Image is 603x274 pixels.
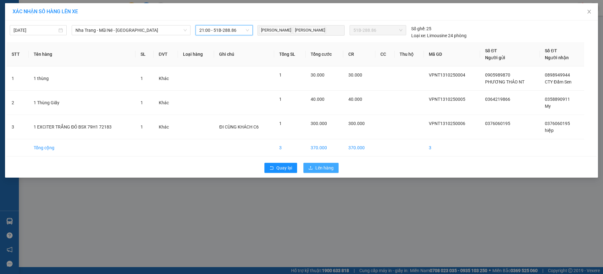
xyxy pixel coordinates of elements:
td: 3 [424,139,480,157]
th: STT [7,42,29,66]
span: [PERSON_NAME] [293,27,326,34]
span: Nha Trang - Mũi Né - Sài Gòn [75,26,187,35]
th: Mã GD [424,42,480,66]
span: hiệp [545,128,554,133]
span: 1 [141,76,143,81]
span: [PERSON_NAME] [259,27,292,34]
th: Tên hàng [29,42,135,66]
td: 3 [7,115,29,139]
span: 300.000 [348,121,365,126]
th: Thu hộ [395,42,424,66]
td: 370.000 [343,139,375,157]
th: Tổng SL [274,42,306,66]
span: 30.000 [348,72,362,77]
span: VPNT1310250004 [429,72,465,77]
span: 0898949944 [545,72,570,77]
span: 30.000 [311,72,324,77]
td: 1 [7,66,29,91]
span: upload [308,166,313,171]
span: My [545,104,551,109]
span: 0905989870 [485,72,510,77]
button: uploadLên hàng [303,163,339,173]
img: logo.jpg [3,3,25,25]
span: Số ghế: [411,25,425,32]
td: 3 [274,139,306,157]
span: 0376060195 [545,121,570,126]
span: 51B-288.86 [353,26,402,35]
span: VPNT1310250006 [429,121,465,126]
span: Loại xe: [411,32,426,39]
span: Người nhận [545,55,569,60]
span: rollback [269,166,274,171]
span: 40.000 [348,97,362,102]
span: 1 [141,124,143,129]
span: 21:00 - 51B-288.86 [199,26,249,35]
div: Limousine 24 phòng [411,32,467,39]
td: Khác [154,115,178,139]
span: down [183,28,187,32]
div: 25 [411,25,431,32]
td: Khác [154,66,178,91]
span: Quay lại [276,164,292,171]
span: XÁC NHẬN SỐ HÀNG LÊN XE [13,9,78,14]
th: Loại hàng [178,42,214,66]
span: Số ĐT [485,48,497,53]
span: ĐI CÙNG KHÁCH C6 [219,124,258,129]
span: CTY Đầm Sen [545,79,571,84]
button: Close [580,3,598,21]
input: 13/10/2025 [14,27,57,34]
td: 2 [7,91,29,115]
span: VPNT1310250005 [429,97,465,102]
li: VP VP [GEOGRAPHIC_DATA] [3,34,43,55]
span: Lên hàng [315,164,334,171]
span: 300.000 [311,121,327,126]
span: 1 [279,97,282,102]
span: close [587,9,592,14]
th: SL [136,42,154,66]
span: 0364219866 [485,97,510,102]
th: Tổng cước [306,42,343,66]
th: Ghi chú [214,42,274,66]
th: ĐVT [154,42,178,66]
span: 1 [141,100,143,105]
th: CC [375,42,395,66]
span: Số ĐT [545,48,557,53]
span: 0358890911 [545,97,570,102]
span: 1 [279,72,282,77]
span: Người gửi [485,55,505,60]
span: 1 [279,121,282,126]
td: 1 Thùng Giấy [29,91,135,115]
th: CR [343,42,375,66]
span: PHƯƠNG THẢO NT [485,79,524,84]
span: 0376060195 [485,121,510,126]
li: Nam Hải Limousine [3,3,91,27]
li: VP VP [PERSON_NAME] [43,34,84,48]
td: 1 EXCITER TRẮNG ĐỎ BSX 79H1 72183 [29,115,135,139]
td: Tổng cộng [29,139,135,157]
button: rollbackQuay lại [264,163,297,173]
td: Khác [154,91,178,115]
td: 1 thùng [29,66,135,91]
span: 40.000 [311,97,324,102]
td: 370.000 [306,139,343,157]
